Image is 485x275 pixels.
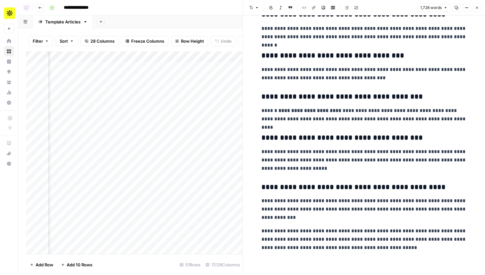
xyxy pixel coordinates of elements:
span: Undo [221,38,232,44]
a: AirOps Academy [4,138,14,148]
div: 51 Rows [177,260,203,270]
span: Filter [33,38,43,44]
span: Add 10 Rows [67,262,92,268]
button: Add Row [26,260,57,270]
span: 1,728 words [420,5,442,11]
button: Row Height [171,36,208,46]
div: Template Articles [45,19,81,25]
button: Filter [29,36,53,46]
a: Opportunities [4,67,14,77]
a: Home [4,36,14,46]
a: Insights [4,56,14,67]
span: Row Height [181,38,204,44]
button: Workspace: Apollo [4,5,14,21]
span: Sort [60,38,68,44]
button: Freeze Columns [121,36,168,46]
img: Apollo Logo [4,7,15,19]
button: Undo [211,36,236,46]
span: Freeze Columns [131,38,164,44]
a: Usage [4,87,14,98]
div: What's new? [4,149,14,158]
span: 28 Columns [90,38,115,44]
a: Browse [4,46,14,56]
div: 17/28 Columns [203,260,242,270]
button: Help + Support [4,159,14,169]
button: 28 Columns [81,36,119,46]
a: Template Articles [33,15,93,28]
button: Add 10 Rows [57,260,96,270]
a: Your Data [4,77,14,87]
button: What's new? [4,148,14,159]
a: Settings [4,98,14,108]
span: Add Row [36,262,53,268]
button: 1,728 words [417,4,450,12]
button: Sort [55,36,78,46]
